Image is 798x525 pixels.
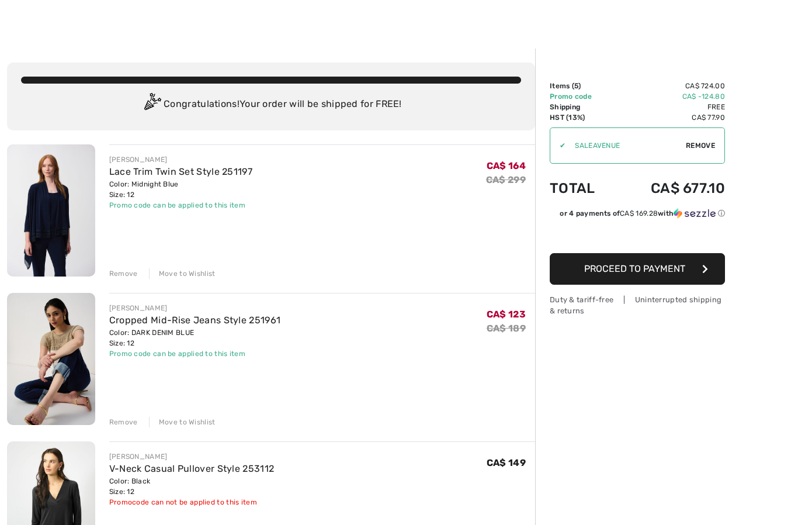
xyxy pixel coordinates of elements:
div: Congratulations! Your order will be shipped for FREE! [21,93,521,116]
span: CA$ 123 [487,309,526,320]
td: CA$ 677.10 [616,168,725,208]
div: [PERSON_NAME] [109,154,252,165]
a: Cropped Mid-Rise Jeans Style 251961 [109,315,281,326]
td: HST (13%) [550,112,616,123]
img: Cropped Mid-Rise Jeans Style 251961 [7,293,95,425]
div: or 4 payments of with [560,208,725,219]
div: Remove [109,268,138,279]
div: [PERSON_NAME] [109,303,281,313]
td: Free [616,102,725,112]
td: CA$ 724.00 [616,81,725,91]
div: [PERSON_NAME] [109,451,275,462]
img: Lace Trim Twin Set Style 251197 [7,144,95,277]
s: CA$ 299 [486,174,526,185]
span: CA$ 149 [487,457,526,468]
iframe: PayPal-paypal [550,223,725,249]
input: Promo code [565,128,686,163]
td: CA$ -124.80 [616,91,725,102]
div: Color: Black Size: 12 [109,476,275,497]
td: Shipping [550,102,616,112]
img: Congratulation2.svg [140,93,164,116]
s: CA$ 189 [487,323,526,334]
span: Proceed to Payment [584,263,685,274]
div: Promo code can be applied to this item [109,348,281,359]
div: ✔ [550,140,565,151]
div: Promo code can be applied to this item [109,200,252,210]
td: Items ( ) [550,81,616,91]
td: Total [550,168,616,208]
span: CA$ 169.28 [620,209,658,217]
div: Move to Wishlist [149,417,216,427]
div: or 4 payments ofCA$ 169.28withSezzle Click to learn more about Sezzle [550,208,725,223]
div: Remove [109,417,138,427]
td: Promo code [550,91,616,102]
div: Promocode can not be applied to this item [109,497,275,507]
span: Remove [686,140,715,151]
img: Sezzle [674,208,716,219]
div: Duty & tariff-free | Uninterrupted shipping & returns [550,294,725,316]
span: 5 [574,82,578,90]
div: Move to Wishlist [149,268,216,279]
a: V-Neck Casual Pullover Style 253112 [109,463,275,474]
div: Color: Midnight Blue Size: 12 [109,179,252,200]
a: Lace Trim Twin Set Style 251197 [109,166,252,177]
span: CA$ 164 [487,160,526,171]
button: Proceed to Payment [550,253,725,285]
div: Color: DARK DENIM BLUE Size: 12 [109,327,281,348]
td: CA$ 77.90 [616,112,725,123]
